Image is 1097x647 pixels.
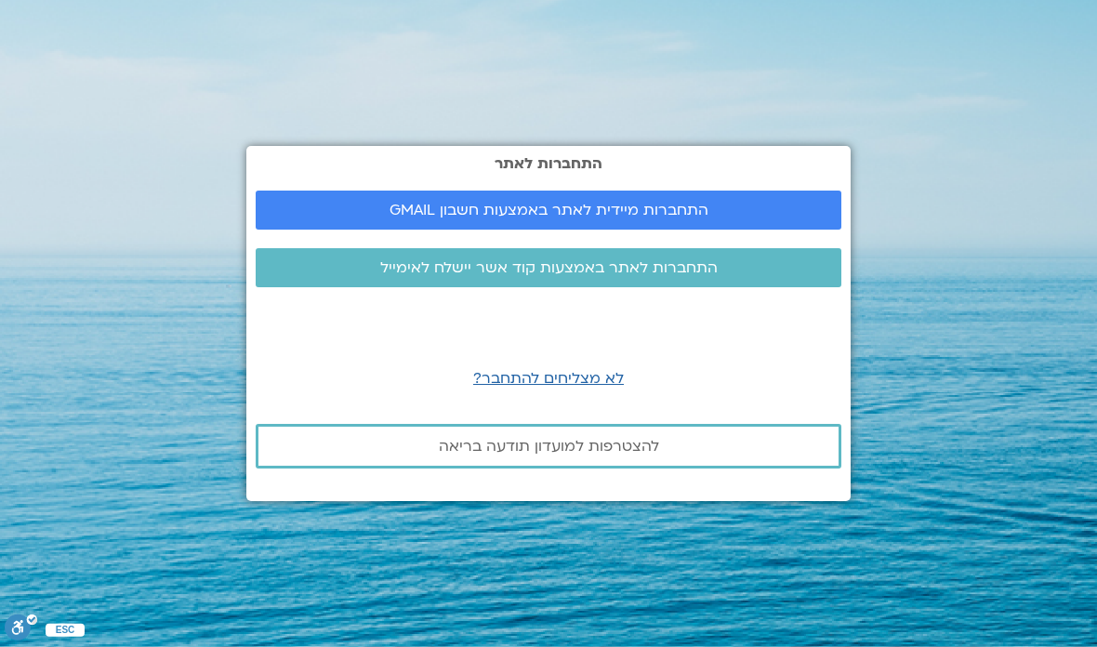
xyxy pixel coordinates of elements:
a: התחברות לאתר באמצעות קוד אשר יישלח לאימייל [256,248,841,287]
span: להצטרפות למועדון תודעה בריאה [439,438,659,455]
a: להצטרפות למועדון תודעה בריאה [256,424,841,469]
span: התחברות מיידית לאתר באמצעות חשבון GMAIL [390,202,708,218]
a: התחברות מיידית לאתר באמצעות חשבון GMAIL [256,191,841,230]
span: התחברות לאתר באמצעות קוד אשר יישלח לאימייל [380,259,718,276]
h2: התחברות לאתר [256,155,841,172]
a: לא מצליחים להתחבר? [473,368,624,389]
